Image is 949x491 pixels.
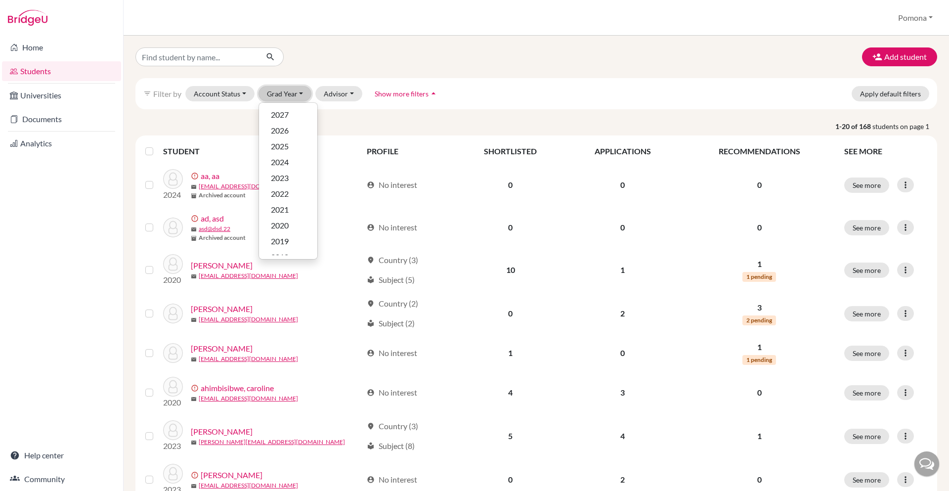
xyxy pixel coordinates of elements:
[2,109,121,129] a: Documents
[271,156,289,168] span: 2024
[687,179,832,191] p: 0
[191,260,253,271] a: [PERSON_NAME]
[565,248,680,292] td: 1
[271,188,289,200] span: 2022
[456,292,565,335] td: 0
[191,440,197,446] span: mail
[367,317,415,329] div: Subject (2)
[565,292,680,335] td: 2
[259,233,317,249] button: 2019
[8,10,47,26] img: Bridge-U
[367,319,375,327] span: local_library
[367,274,415,286] div: Subject (5)
[844,306,889,321] button: See more
[429,89,438,98] i: arrow_drop_up
[456,371,565,414] td: 4
[23,7,43,16] span: Help
[838,139,933,163] th: SEE MORE
[199,271,298,280] a: [EMAIL_ADDRESS][DOMAIN_NAME]
[199,191,246,200] b: Archived account
[687,258,832,270] p: 1
[315,86,362,101] button: Advisor
[565,335,680,371] td: 0
[367,254,418,266] div: Country (3)
[271,172,289,184] span: 2023
[367,389,375,397] span: account_circle
[367,223,375,231] span: account_circle
[687,302,832,313] p: 3
[199,233,246,242] b: Archived account
[163,304,183,323] img: Agaba, Meghan
[456,207,565,248] td: 0
[742,315,776,325] span: 2 pending
[687,222,832,233] p: 0
[259,138,317,154] button: 2025
[191,483,197,489] span: mail
[191,343,253,355] a: [PERSON_NAME]
[565,139,680,163] th: APPLICATIONS
[687,430,832,442] p: 1
[367,422,375,430] span: location_on
[191,317,197,323] span: mail
[367,181,375,189] span: account_circle
[565,371,680,414] td: 3
[681,139,838,163] th: RECOMMENDATIONS
[367,276,375,284] span: local_library
[271,251,289,263] span: 2018
[456,414,565,458] td: 5
[844,472,889,488] button: See more
[456,248,565,292] td: 10
[201,469,262,481] a: [PERSON_NAME]
[191,426,253,438] a: [PERSON_NAME]
[199,355,298,363] a: [EMAIL_ADDRESS][DOMAIN_NAME]
[191,384,201,392] span: error_outline
[742,355,776,365] span: 1 pending
[367,476,375,484] span: account_circle
[2,134,121,153] a: Analytics
[163,420,183,440] img: Alexander, Rhodri
[185,86,255,101] button: Account Status
[844,429,889,444] button: See more
[367,347,417,359] div: No interest
[844,346,889,361] button: See more
[687,387,832,399] p: 0
[163,139,361,163] th: STUDENT
[271,140,289,152] span: 2025
[844,385,889,401] button: See more
[456,335,565,371] td: 1
[742,272,776,282] span: 1 pending
[163,440,183,452] p: 2023
[687,341,832,353] p: 1
[199,394,298,403] a: [EMAIL_ADDRESS][DOMAIN_NAME]
[259,202,317,218] button: 2021
[163,189,183,201] p: 2024
[872,121,937,132] span: students on page 1
[191,303,253,315] a: [PERSON_NAME]
[361,139,456,163] th: PROFILE
[135,47,258,66] input: Find student by name...
[259,154,317,170] button: 2024
[259,249,317,265] button: 2018
[271,235,289,247] span: 2019
[201,382,274,394] a: ahimbisibwe, caroline
[191,357,197,362] span: mail
[259,86,312,101] button: Grad Year
[163,397,183,408] p: 2020
[259,218,317,233] button: 2020
[367,256,375,264] span: location_on
[271,204,289,216] span: 2021
[894,8,937,27] button: Pomona
[844,220,889,235] button: See more
[191,471,201,479] span: error_outline
[163,274,183,286] p: 2020
[565,414,680,458] td: 4
[2,86,121,105] a: Universities
[259,170,317,186] button: 2023
[199,224,230,233] a: asd@dsd.22
[191,215,201,223] span: error_outline
[271,125,289,136] span: 2026
[201,170,219,182] a: aa, aa
[153,89,181,98] span: Filter by
[259,102,318,260] div: Grad Year
[163,343,183,363] img: Aguiluz, Neill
